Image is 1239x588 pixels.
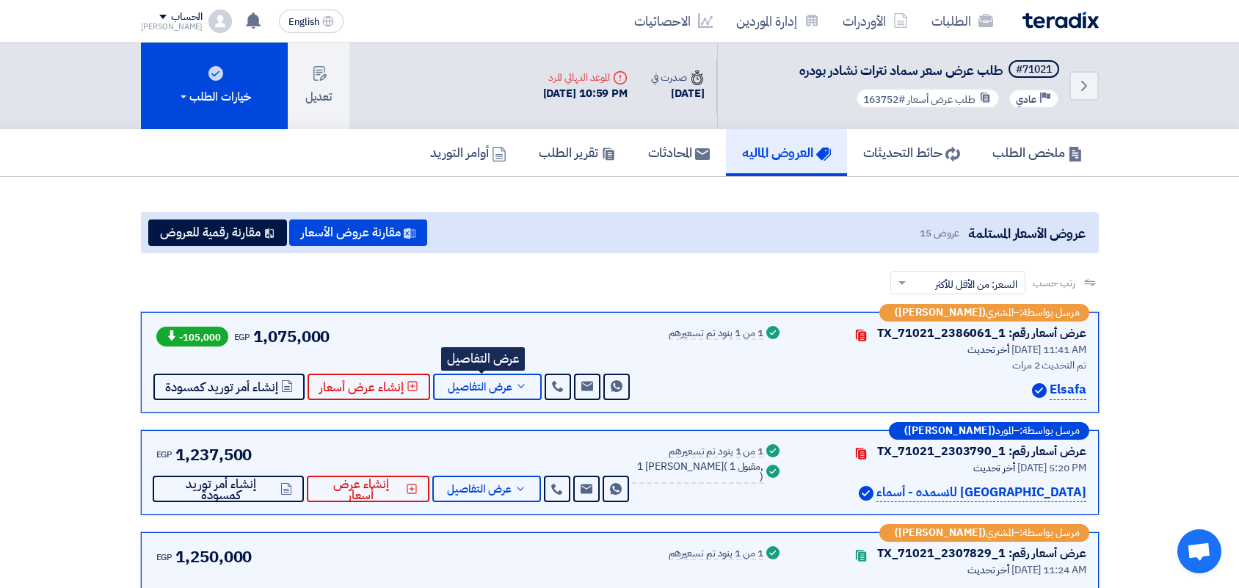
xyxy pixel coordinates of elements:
[153,476,304,502] button: إنشاء أمر توريد كمسودة
[831,4,920,38] a: الأوردرات
[148,219,287,246] button: مقارنة رقمية للعروض
[433,374,542,400] button: عرض التفاصيل
[877,545,1086,562] div: عرض أسعار رقم: TX_71021_2307829_1
[307,476,429,502] button: إنشاء عرض أسعار
[799,60,1003,80] span: طلب عرض سعر سماد نترات نشادر بودره
[973,460,1015,476] span: أخر تحديث
[288,43,349,129] button: تعديل
[920,225,959,241] span: عروض 15
[430,144,506,161] h5: أوامر التوريد
[730,459,763,474] span: 1 مقبول,
[800,357,1086,373] div: تم التحديث 2 مرات
[165,382,278,393] span: إنشاء أمر توريد كمسودة
[879,524,1089,542] div: –
[1020,528,1080,538] span: مرسل بواسطة:
[279,10,344,33] button: English
[724,4,831,38] a: إدارة الموردين
[1033,275,1075,291] span: رتب حسب
[986,308,1014,318] span: المشتري
[308,374,430,400] button: إنشاء عرض أسعار
[1050,380,1086,400] p: Elsafa
[1177,529,1221,573] div: Open chat
[986,528,1014,538] span: المشتري
[724,459,727,474] span: (
[669,446,763,458] div: 1 من 1 بنود تم تسعيرهم
[153,374,305,400] button: إنشاء أمر توريد كمسودة
[879,304,1089,322] div: –
[651,85,704,102] div: [DATE]
[967,562,1009,578] span: أخر تحديث
[447,484,512,495] span: عرض التفاصيل
[742,144,831,161] h5: العروض الماليه
[156,327,228,346] span: -105,000
[156,551,173,564] span: EGP
[648,144,710,161] h5: المحادثات
[895,308,986,318] b: ([PERSON_NAME])
[976,129,1099,176] a: ملخص الطلب
[432,476,541,502] button: عرض التفاصيل
[319,382,404,393] span: إنشاء عرض أسعار
[1032,383,1047,398] img: Verified Account
[847,129,976,176] a: حائط التحديثات
[543,85,628,102] div: [DATE] 10:59 PM
[175,443,252,467] span: 1,237,500
[1022,12,1099,29] img: Teradix logo
[920,4,1005,38] a: الطلبات
[208,10,232,33] img: profile_test.png
[1016,92,1036,106] span: عادي
[967,342,1009,357] span: أخر تحديث
[543,70,628,85] div: الموعد النهائي للرد
[904,426,995,436] b: ([PERSON_NAME])
[995,426,1014,436] span: المورد
[253,324,330,349] span: 1,075,000
[156,448,173,461] span: EGP
[726,129,847,176] a: العروض الماليه
[441,347,525,371] div: عرض التفاصيل
[1011,562,1086,578] span: [DATE] 11:24 AM
[448,382,512,393] span: عرض التفاصيل
[141,23,203,31] div: [PERSON_NAME]
[171,11,203,23] div: الحساب
[669,548,763,560] div: 1 من 1 بنود تم تسعيرهم
[992,144,1083,161] h5: ملخص الطلب
[234,330,251,344] span: EGP
[414,129,523,176] a: أوامر التوريد
[799,60,1062,81] h5: طلب عرض سعر سماد نترات نشادر بودره
[895,528,986,538] b: ([PERSON_NAME])
[164,479,277,501] span: إنشاء أمر توريد كمسودة
[1016,65,1052,75] div: #71021
[141,43,288,129] button: خيارات الطلب
[863,144,960,161] h5: حائط التحديثات
[632,462,763,484] div: 1 [PERSON_NAME]
[876,483,1086,503] p: [GEOGRAPHIC_DATA] للاسمده - أسماء
[1011,342,1086,357] span: [DATE] 11:41 AM
[877,443,1086,460] div: عرض أسعار رقم: TX_71021_2303790_1
[968,223,1085,243] span: عروض الأسعار المستلمة
[632,129,726,176] a: المحادثات
[319,479,403,501] span: إنشاء عرض أسعار
[288,17,319,27] span: English
[935,277,1017,292] span: السعر: من الأقل للأكثر
[863,92,905,107] span: #163752
[760,469,763,484] span: )
[539,144,616,161] h5: تقرير الطلب
[1017,460,1086,476] span: [DATE] 5:20 PM
[1020,426,1080,436] span: مرسل بواسطة:
[889,422,1089,440] div: –
[669,328,763,340] div: 1 من 1 بنود تم تسعيرهم
[651,70,704,85] div: صدرت في
[622,4,724,38] a: الاحصائيات
[859,486,873,501] img: Verified Account
[175,545,252,569] span: 1,250,000
[523,129,632,176] a: تقرير الطلب
[907,92,975,107] span: طلب عرض أسعار
[877,324,1086,342] div: عرض أسعار رقم: TX_71021_2386061_1
[289,219,427,246] button: مقارنة عروض الأسعار
[178,88,251,106] div: خيارات الطلب
[1020,308,1080,318] span: مرسل بواسطة:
